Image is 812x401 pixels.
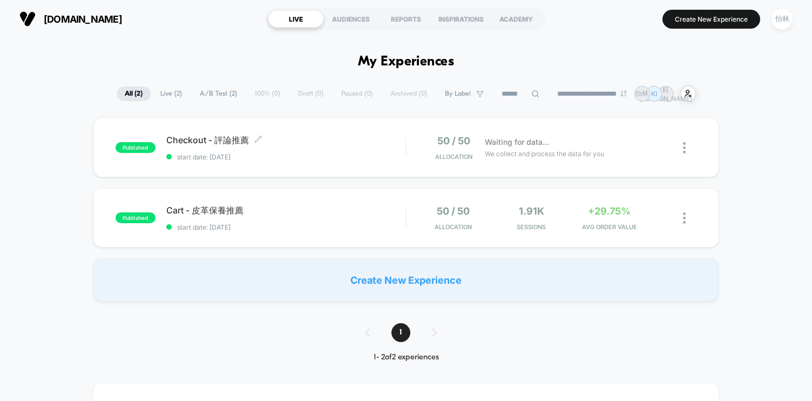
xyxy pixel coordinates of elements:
div: AUDIENCES [323,10,378,28]
span: Waiting for data... [485,136,549,148]
div: 怡林 [772,9,793,30]
span: start date: [DATE] [166,153,405,161]
div: INSPIRATIONS [434,10,489,28]
div: REPORTS [378,10,434,28]
span: start date: [DATE] [166,223,405,231]
button: [DOMAIN_NAME] [16,10,125,28]
span: A/B Test ( 2 ) [192,86,245,101]
div: Create New Experience [93,258,719,302]
img: end [620,90,627,97]
span: 50 / 50 [437,135,470,146]
div: ACADEMY [489,10,544,28]
span: AVG ORDER VALUE [573,223,645,231]
span: [DOMAIN_NAME] [44,14,122,25]
p: 鈺[PERSON_NAME] [640,85,692,103]
span: Live ( 2 ) [152,86,190,101]
span: Allocation [435,153,472,161]
span: All ( 2 ) [117,86,151,101]
span: 50 / 50 [437,205,470,217]
img: close [683,212,686,224]
span: We collect and process the data for you [485,149,604,159]
span: Checkout - 評論推薦 [166,135,405,146]
span: 1 [391,323,410,342]
img: close [683,142,686,153]
button: Create New Experience [662,10,760,29]
span: 1.91k [519,205,544,217]
span: +29.75% [588,205,631,217]
div: 1 - 2 of 2 experiences [354,353,458,362]
span: By Label [445,90,471,98]
span: published [116,212,155,223]
span: Sessions [495,223,567,231]
button: 怡林 [768,8,796,30]
span: Cart - 皮革保養推薦 [166,205,405,217]
p: KI [651,90,657,98]
img: Visually logo [19,11,36,27]
p: 怡林 [635,89,648,98]
span: Allocation [435,223,472,231]
h1: My Experiences [358,54,455,70]
span: published [116,142,155,153]
div: LIVE [268,10,323,28]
